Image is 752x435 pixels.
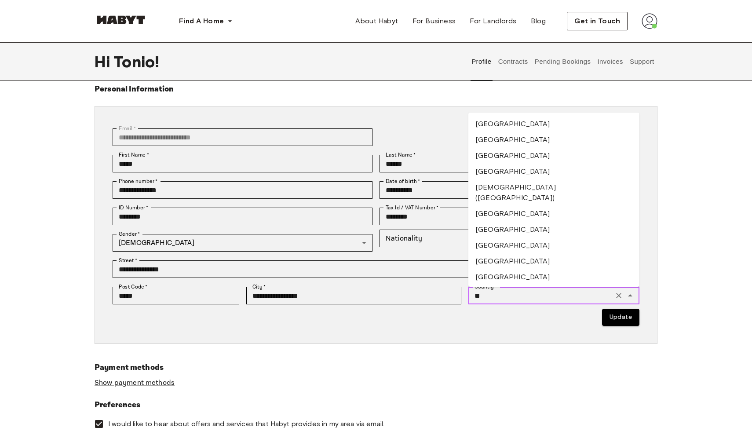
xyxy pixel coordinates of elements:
li: [GEOGRAPHIC_DATA] [468,116,639,132]
button: Support [628,42,655,81]
label: Country [475,283,497,291]
button: Invoices [596,42,624,81]
label: Street [119,256,137,264]
label: Tax Id / VAT Number [386,204,438,212]
div: You can't change your email address at the moment. Please reach out to customer support in case y... [113,128,372,146]
img: avatar [642,13,657,29]
label: Last Name [386,151,416,159]
button: Find A Home [172,12,240,30]
button: Pending Bookings [533,42,592,81]
li: [GEOGRAPHIC_DATA] [468,238,639,253]
span: Find A Home [179,16,224,26]
li: [GEOGRAPHIC_DATA] [468,206,639,222]
button: Update [602,309,639,326]
li: [GEOGRAPHIC_DATA] [468,148,639,164]
li: [GEOGRAPHIC_DATA] [468,253,639,269]
a: About Habyt [348,12,405,30]
button: Contracts [497,42,529,81]
li: [GEOGRAPHIC_DATA] [468,132,639,148]
img: Habyt [95,15,147,24]
button: Clear [613,289,625,302]
label: City [252,283,266,291]
a: For Business [405,12,463,30]
li: [DEMOGRAPHIC_DATA] ([GEOGRAPHIC_DATA]) [468,179,639,206]
label: ID Number [119,204,148,212]
li: [GEOGRAPHIC_DATA] [468,222,639,238]
a: Blog [524,12,553,30]
label: First Name [119,151,149,159]
div: user profile tabs [468,42,657,81]
span: For Landlords [470,16,516,26]
span: About Habyt [355,16,398,26]
label: Email [119,124,136,132]
span: Hi [95,52,113,71]
button: Get in Touch [567,12,628,30]
div: [DEMOGRAPHIC_DATA] [113,234,372,252]
span: Blog [531,16,546,26]
span: Tonio ! [113,52,159,71]
label: Gender [119,230,140,238]
h6: Payment methods [95,362,657,374]
h6: Preferences [95,399,657,411]
span: For Business [413,16,456,26]
a: Show payment methods [95,378,175,387]
h6: Personal Information [95,83,174,95]
a: For Landlords [463,12,523,30]
li: [GEOGRAPHIC_DATA] [468,269,639,285]
button: Profile [471,42,493,81]
label: Date of birth [386,177,420,185]
label: Post Code [119,283,148,291]
li: Pitcairn [468,285,639,301]
label: Phone number [119,177,158,185]
span: Get in Touch [574,16,620,26]
button: Close [624,289,636,302]
li: [GEOGRAPHIC_DATA] [468,164,639,179]
span: I would like to hear about offers and services that Habyt provides in my area via email. [108,419,384,429]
